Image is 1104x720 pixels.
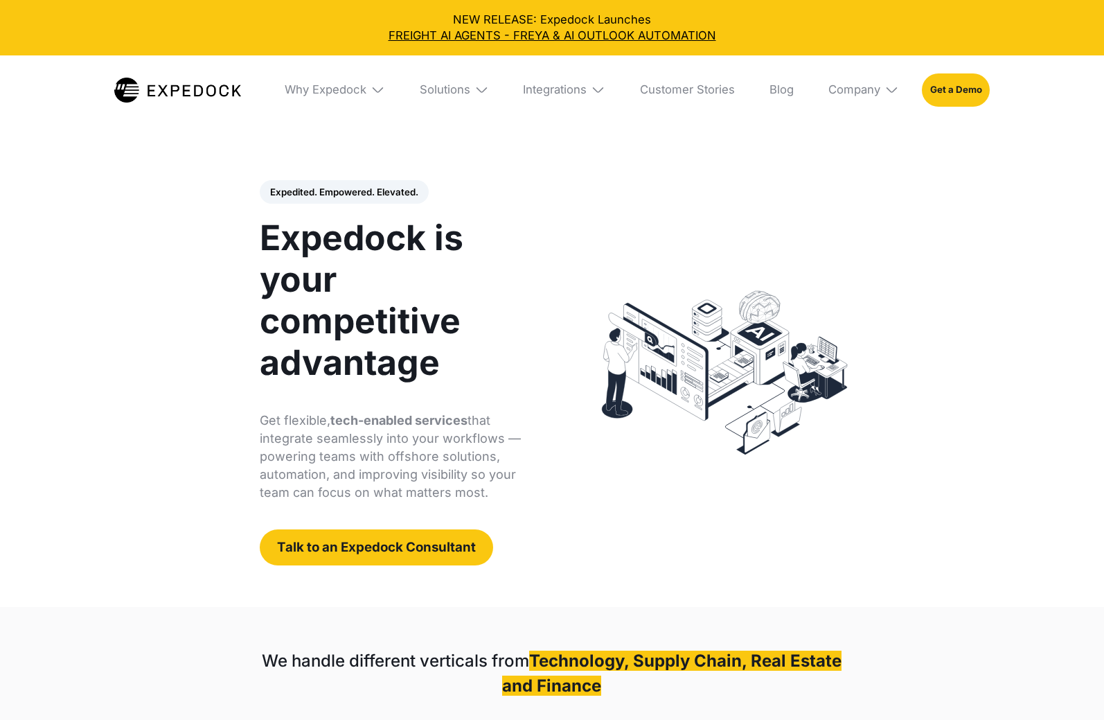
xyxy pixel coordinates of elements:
[285,82,366,97] div: Why Expedock
[273,55,396,125] div: Why Expedock
[420,82,470,97] div: Solutions
[12,28,1093,44] a: FREIGHT AI AGENTS - FREYA & AI OUTLOOK AUTOMATION
[512,55,617,125] div: Integrations
[828,82,880,97] div: Company
[502,651,842,696] strong: Technology, Supply Chain, Real Estate and Finance
[922,73,990,107] a: Get a Demo
[408,55,500,125] div: Solutions
[523,82,587,97] div: Integrations
[629,55,747,125] a: Customer Stories
[330,413,468,428] strong: tech-enabled services
[817,55,910,125] div: Company
[262,651,529,671] strong: We handle different verticals from
[758,55,805,125] a: Blog
[12,12,1093,44] div: NEW RELEASE: Expedock Launches
[260,529,493,565] a: Talk to an Expedock Consultant
[260,412,538,502] p: Get flexible, that integrate seamlessly into your workflows — powering teams with offshore soluti...
[260,218,538,384] h1: Expedock is your competitive advantage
